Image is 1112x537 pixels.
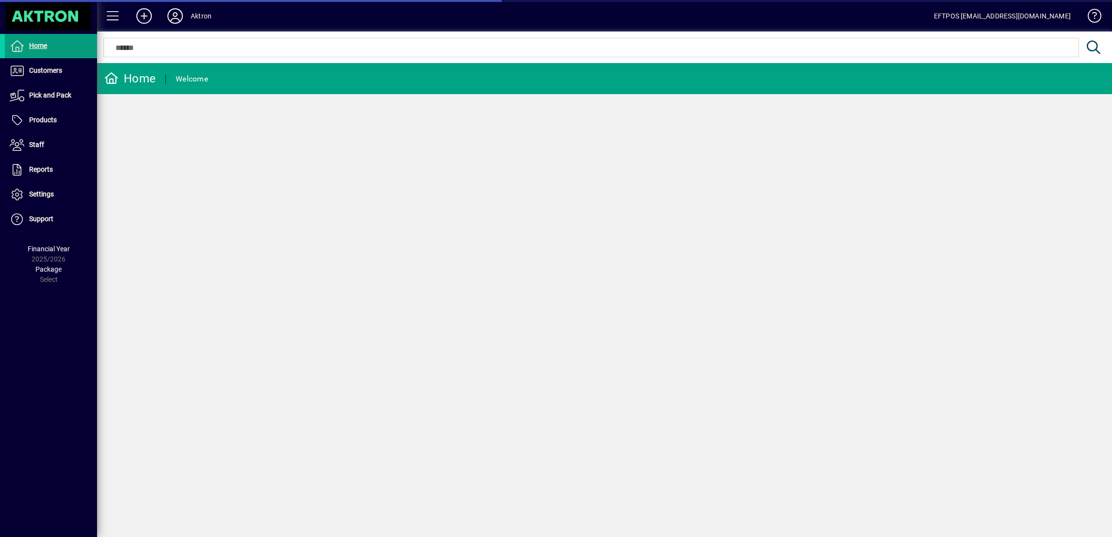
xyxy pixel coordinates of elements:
[5,133,97,157] a: Staff
[176,71,208,87] div: Welcome
[29,215,53,223] span: Support
[5,158,97,182] a: Reports
[29,116,57,124] span: Products
[28,245,70,253] span: Financial Year
[29,66,62,74] span: Customers
[1080,2,1100,33] a: Knowledge Base
[5,59,97,83] a: Customers
[160,7,191,25] button: Profile
[29,42,47,49] span: Home
[5,83,97,108] a: Pick and Pack
[191,8,212,24] div: Aktron
[104,71,156,86] div: Home
[29,141,44,148] span: Staff
[5,207,97,231] a: Support
[129,7,160,25] button: Add
[934,8,1071,24] div: EFTPOS [EMAIL_ADDRESS][DOMAIN_NAME]
[29,190,54,198] span: Settings
[5,108,97,132] a: Products
[5,182,97,207] a: Settings
[29,165,53,173] span: Reports
[35,265,62,273] span: Package
[29,91,71,99] span: Pick and Pack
